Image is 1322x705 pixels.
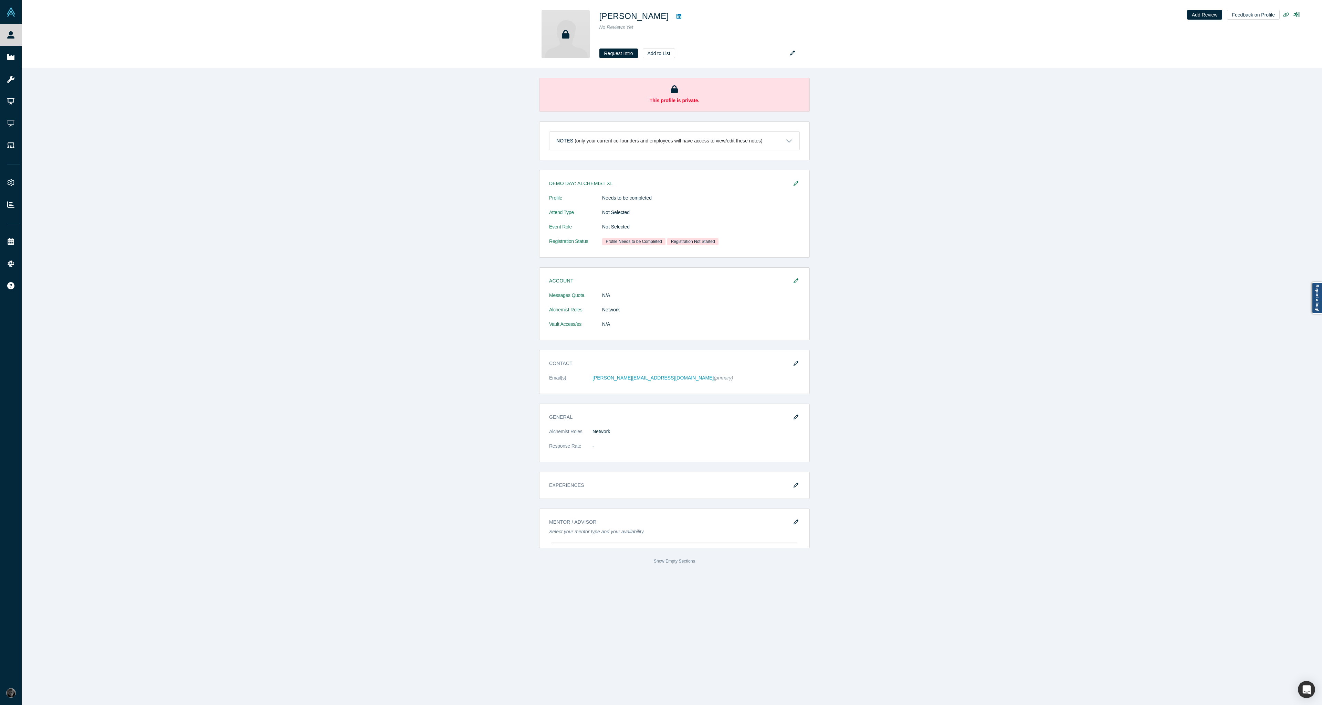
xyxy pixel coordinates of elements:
button: Notes (only your current co-founders and employees will have access to view/edit these notes) [549,132,799,150]
button: Feedback on Profile [1227,10,1280,20]
dd: Network [592,428,800,435]
h3: Demo Day: Alchemist XL [549,180,790,187]
dt: Vault Access/es [549,321,602,335]
dd: Needs to be completed [602,194,800,202]
dt: Email(s) [549,374,592,389]
dd: N/A [602,292,800,299]
a: Report a bug! [1312,282,1322,314]
button: Request Intro [599,49,638,58]
dt: Attend Type [549,209,602,223]
dd: Network [602,306,800,313]
span: No Reviews Yet [599,24,633,30]
img: Rami Chousein's Account [6,688,16,698]
h3: Contact [549,360,790,367]
dt: Event Role [549,223,602,238]
dt: Registration Status [549,238,602,253]
h3: Account [549,277,790,285]
dt: Alchemist Roles [549,428,592,442]
span: Registration Not Started [667,238,718,245]
p: Select your mentor type and your availability. [549,528,800,535]
dd: Not Selected [602,223,800,231]
dd: - [592,442,800,450]
h3: Experiences [549,482,800,494]
h3: General [549,414,790,421]
dt: Profile [549,194,602,209]
a: [PERSON_NAME][EMAIL_ADDRESS][DOMAIN_NAME] [592,375,714,381]
dd: N/A [602,321,800,328]
button: Add to List [643,49,675,58]
h1: [PERSON_NAME] [599,10,669,22]
button: Show Empty Sections [654,559,695,563]
span: Profile Needs to be Completed [602,238,665,245]
p: (only your current co-founders and employees will have access to view/edit these notes) [575,138,763,144]
dt: Messages Quota [549,292,602,306]
dt: Response Rate [549,442,592,457]
h3: Mentor / Advisor [549,519,790,526]
span: (primary) [714,375,733,381]
img: Alchemist Vault Logo [6,7,16,17]
dd: Not Selected [602,209,800,216]
button: Add Review [1187,10,1223,20]
h3: Notes [556,137,573,145]
p: This profile is private. [549,97,800,104]
dt: Alchemist Roles [549,306,602,321]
